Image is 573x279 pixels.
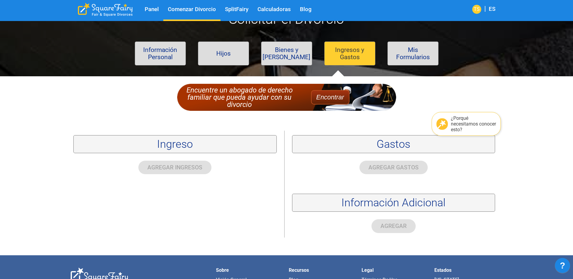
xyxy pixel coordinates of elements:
span: | [481,5,489,12]
div: ES [489,5,495,14]
div: ¿Porqué necesitamos conocer esto? [451,115,496,132]
a: Comenzar Divorcio [163,6,220,13]
button: Encontrar [311,90,350,105]
li: Sobre [216,268,284,273]
button: Bienes y [PERSON_NAME] [261,41,312,65]
li: Legal [362,268,430,273]
button: Información Personal [135,41,186,65]
a: Calculadoras [253,6,295,13]
button: Hijos [198,41,249,65]
p: Encuentre un abogado de derecho familiar que pueda ayudar con su divorcio [183,86,296,108]
div: Ingreso [73,135,277,153]
button: Mis Formularios [387,41,439,65]
a: Blog [295,6,316,13]
li: Estados [434,268,502,273]
a: SplitFairy [220,6,253,13]
div: Gastos [292,135,495,153]
div: TS [472,5,481,14]
a: Panel [140,6,163,13]
button: Ingresos y Gastos [324,41,375,65]
iframe: JSD widget [552,255,573,279]
div: SquareFairy Logo [78,3,133,17]
div: Información Adicional [292,194,495,212]
li: Recursos [289,268,357,273]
